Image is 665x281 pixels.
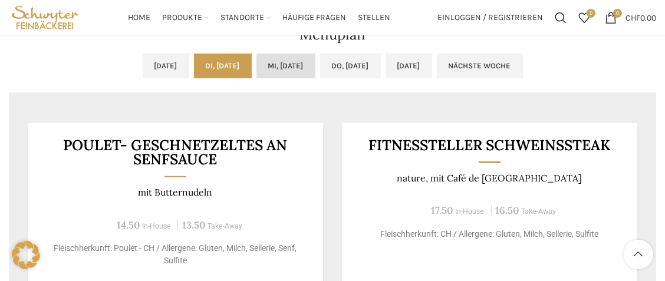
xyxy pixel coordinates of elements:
div: Main navigation [87,6,432,29]
a: Do, [DATE] [320,54,381,78]
span: Stellen [358,12,390,24]
a: [DATE] [143,54,189,78]
div: Meine Wunschliste [572,6,596,29]
a: Di, [DATE] [194,54,252,78]
a: Standorte [220,6,271,29]
span: In-House [456,207,485,216]
span: 16.50 [496,204,519,217]
span: Take-Away [522,207,557,216]
p: nature, mit Café de [GEOGRAPHIC_DATA] [357,173,623,184]
span: Produkte [162,12,202,24]
span: Standorte [220,12,264,24]
p: mit Butternudeln [42,187,309,198]
span: 0 [587,9,595,18]
a: Home [128,6,150,29]
span: 13.50 [182,219,205,232]
span: Einloggen / Registrieren [437,14,543,22]
a: Mi, [DATE] [256,54,315,78]
a: Produkte [162,6,209,29]
a: 0 [572,6,596,29]
span: CHF [626,12,640,22]
h3: POULET- GESCHNETZELTES AN SENFSAUCE [42,138,309,167]
a: Häufige Fragen [282,6,346,29]
a: Nächste Woche [437,54,523,78]
p: Fleischherkunft: CH / Allergene: Gluten, Milch, Sellerie, Sulfite [357,228,623,240]
a: Suchen [549,6,572,29]
h2: Menuplan [9,28,656,42]
span: 17.50 [432,204,453,217]
span: In-House [142,222,171,230]
a: Stellen [358,6,390,29]
p: Fleischherkunft: Poulet - CH / Allergene: Gluten, Milch, Sellerie, Senf, Sulfite [42,242,309,267]
span: 0 [613,9,622,18]
h3: Fitnessteller Schweinssteak [357,138,623,153]
a: Site logo [9,12,81,22]
a: [DATE] [386,54,432,78]
a: 0 CHF0.00 [599,6,662,29]
span: Take-Away [208,222,242,230]
a: Einloggen / Registrieren [432,6,549,29]
span: Home [128,12,150,24]
span: 14.50 [117,219,140,232]
bdi: 0.00 [626,12,656,22]
a: Scroll to top button [624,240,653,269]
span: Häufige Fragen [282,12,346,24]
